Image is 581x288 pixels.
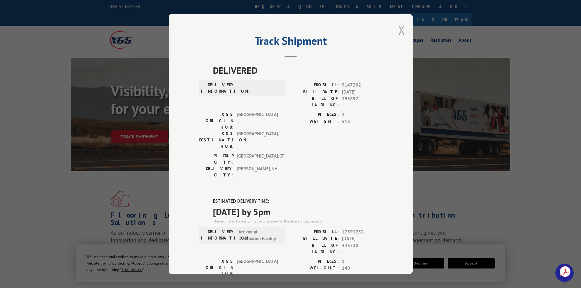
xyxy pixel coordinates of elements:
[237,130,278,150] span: [GEOGRAPHIC_DATA]
[237,258,278,277] span: [GEOGRAPHIC_DATA]
[201,229,235,242] label: DELIVERY INFORMATION:
[199,258,234,277] label: XGS ORIGIN HUB:
[199,111,234,130] label: XGS ORIGIN HUB:
[199,130,234,150] label: XGS DESTINATION HUB:
[237,165,278,178] span: [PERSON_NAME] , NH
[291,229,339,236] label: PROBILL:
[213,205,382,219] span: [DATE] by 5pm
[342,95,382,108] span: 395892
[291,118,339,125] label: WEIGHT:
[201,82,235,94] label: DELIVERY INFORMATION:
[213,63,382,77] span: DELIVERED
[342,235,382,242] span: [DATE]
[342,118,382,125] span: 515
[555,264,574,282] div: Open chat
[237,153,278,165] span: [GEOGRAPHIC_DATA] , CT
[342,258,382,265] span: 1
[291,89,339,96] label: BILL DATE:
[237,111,278,130] span: [GEOGRAPHIC_DATA]
[342,265,382,272] span: 140
[291,258,339,265] label: PIECES:
[291,265,339,272] label: WEIGHT:
[291,111,339,118] label: PIECES:
[291,242,339,255] label: BILL OF LADING:
[199,37,382,48] h2: Track Shipment
[342,82,382,89] span: 9147202
[238,229,280,242] span: Arrived at Destination Facility
[199,153,234,165] label: PICKUP CITY:
[291,235,339,242] label: BILL DATE:
[342,89,382,96] span: [DATE]
[291,82,339,89] label: PROBILL:
[342,242,382,255] span: 445730
[213,219,382,224] div: The estimated time is using the time zone for the delivery destination.
[342,111,382,118] span: 2
[199,165,234,178] label: DELIVERY CITY:
[291,95,339,108] label: BILL OF LADING:
[398,22,405,38] button: Close modal
[213,198,382,205] label: ESTIMATED DELIVERY TIME:
[342,229,382,236] span: 17593252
